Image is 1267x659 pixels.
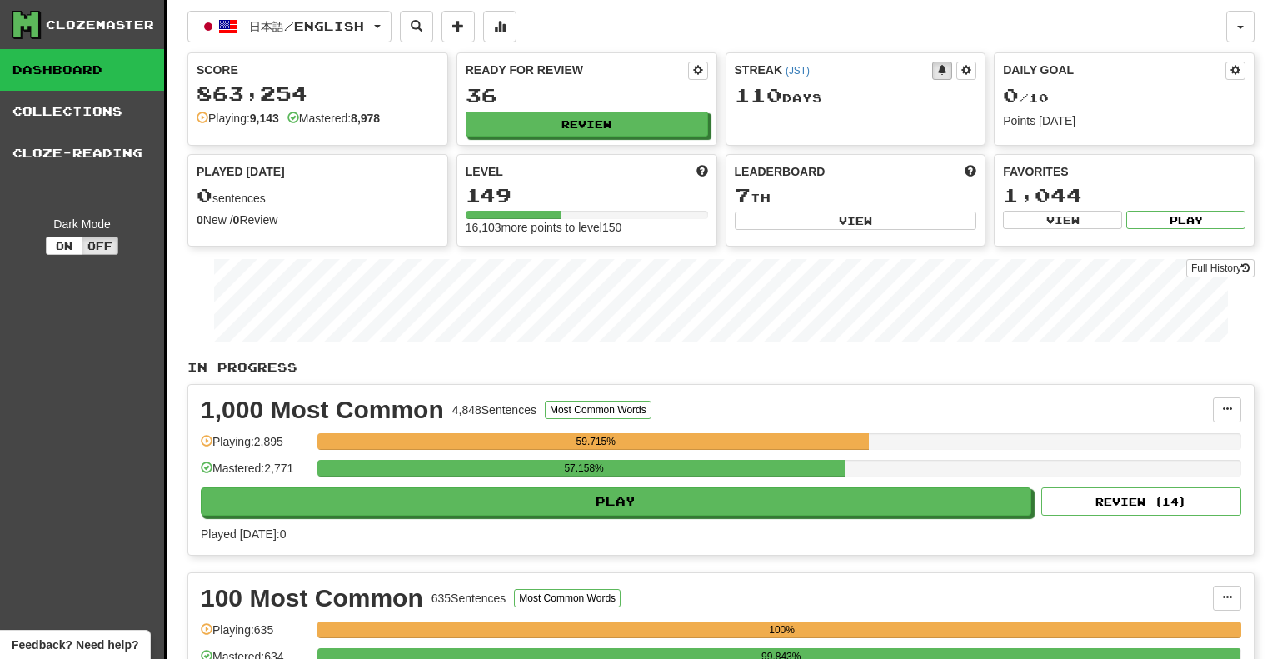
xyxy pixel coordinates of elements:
span: 7 [735,183,751,207]
span: Leaderboard [735,163,826,180]
button: Review (14) [1041,487,1241,516]
div: Mastered: [287,110,380,127]
div: 57.158% [322,460,845,477]
div: Mastered: 2,771 [201,460,309,487]
button: More stats [483,11,516,42]
button: Add sentence to collection [441,11,475,42]
button: Review [466,112,708,137]
span: 0 [197,183,212,207]
div: 4,848 Sentences [452,402,536,418]
div: New / Review [197,212,439,228]
div: Score [197,62,439,78]
button: View [735,212,977,230]
button: 日本語/English [187,11,392,42]
button: Play [1126,211,1245,229]
div: 1,000 Most Common [201,397,444,422]
div: Ready for Review [466,62,688,78]
button: Most Common Words [514,589,621,607]
button: Off [82,237,118,255]
div: Streak [735,62,933,78]
strong: 8,978 [351,112,380,125]
button: Search sentences [400,11,433,42]
div: Playing: 2,895 [201,433,309,461]
div: 863,254 [197,83,439,104]
button: Most Common Words [545,401,651,419]
span: / 10 [1003,91,1049,105]
span: 0 [1003,83,1019,107]
div: Playing: 635 [201,622,309,649]
span: Played [DATE]: 0 [201,527,286,541]
strong: 0 [197,213,203,227]
div: Dark Mode [12,216,152,232]
button: On [46,237,82,255]
div: sentences [197,185,439,207]
div: Clozemaster [46,17,154,33]
a: (JST) [786,65,810,77]
span: Open feedback widget [12,637,138,653]
div: Points [DATE] [1003,112,1245,129]
span: 110 [735,83,782,107]
p: In Progress [187,359,1255,376]
button: Play [201,487,1031,516]
div: 36 [466,85,708,106]
strong: 0 [233,213,240,227]
span: Played [DATE] [197,163,285,180]
div: Favorites [1003,163,1245,180]
div: 635 Sentences [431,590,506,607]
div: 16,103 more points to level 150 [466,219,708,236]
button: View [1003,211,1122,229]
div: 100% [322,622,1241,638]
span: Level [466,163,503,180]
div: 100 Most Common [201,586,423,611]
div: th [735,185,977,207]
div: 149 [466,185,708,206]
div: Playing: [197,110,279,127]
div: Daily Goal [1003,62,1225,80]
strong: 9,143 [250,112,279,125]
span: This week in points, UTC [965,163,976,180]
div: Day s [735,85,977,107]
span: 日本語 / English [249,19,364,33]
span: Score more points to level up [696,163,708,180]
div: 59.715% [322,433,869,450]
div: 1,044 [1003,185,1245,206]
a: Full History [1186,259,1255,277]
